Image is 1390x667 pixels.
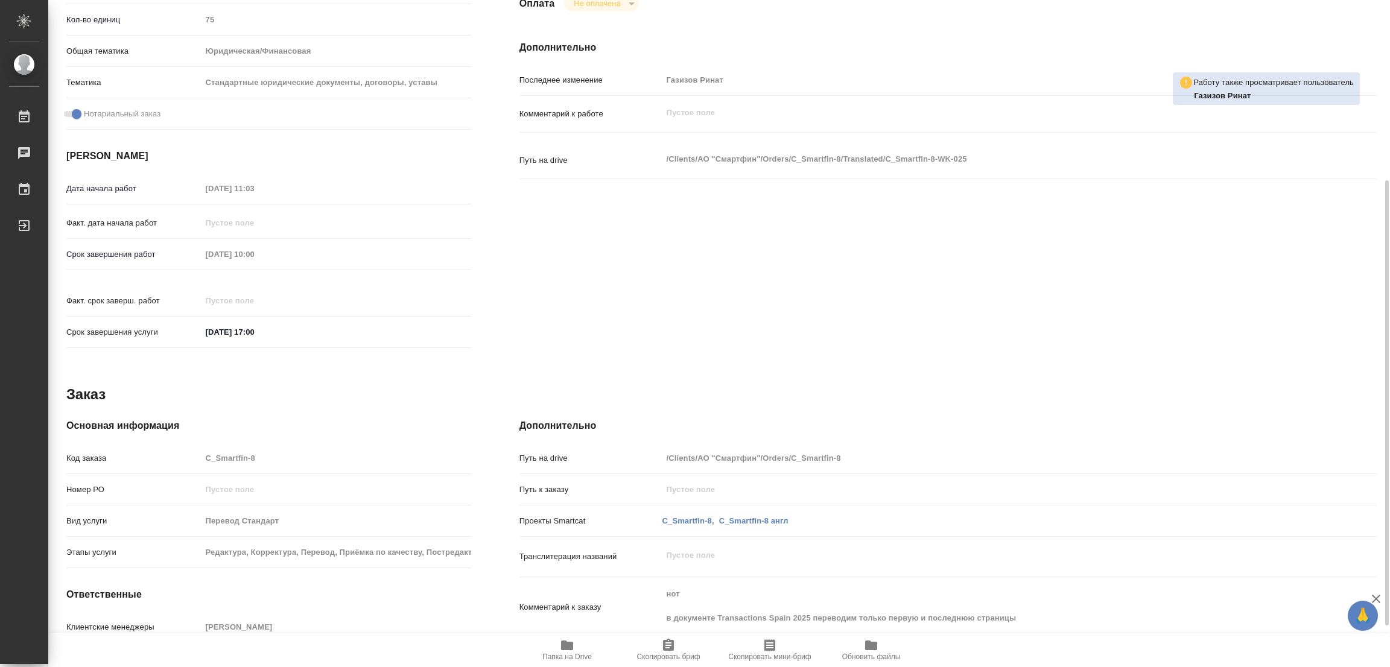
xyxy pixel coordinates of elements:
[719,516,789,525] a: C_Smartfin-8 англ
[519,601,662,613] p: Комментарий к заказу
[1194,90,1354,102] p: Газизов Ринат
[202,292,307,309] input: Пустое поле
[636,653,700,661] span: Скопировать бриф
[66,326,202,338] p: Срок завершения услуги
[202,41,471,62] div: Юридическая/Финансовая
[519,154,662,166] p: Путь на drive
[1348,601,1378,631] button: 🙏
[202,323,307,341] input: ✎ Введи что-нибудь
[1353,603,1373,628] span: 🙏
[519,484,662,496] p: Путь к заказу
[516,633,618,667] button: Папка на Drive
[66,295,202,307] p: Факт. срок заверш. работ
[662,71,1306,89] input: Пустое поле
[519,551,662,563] p: Транслитерация названий
[66,587,471,602] h4: Ответственные
[202,11,471,28] input: Пустое поле
[202,512,471,529] input: Пустое поле
[1194,91,1251,100] b: Газизов Ринат
[728,653,811,661] span: Скопировать мини-бриф
[66,45,202,57] p: Общая тематика
[66,452,202,464] p: Код заказа
[618,633,719,667] button: Скопировать бриф
[202,543,471,561] input: Пустое поле
[202,72,471,93] div: Стандартные юридические документы, договоры, уставы
[202,245,307,263] input: Пустое поле
[202,449,471,467] input: Пустое поле
[84,108,160,120] span: Нотариальный заказ
[66,515,202,527] p: Вид услуги
[519,74,662,86] p: Последнее изменение
[519,108,662,120] p: Комментарий к работе
[66,248,202,261] p: Срок завершения работ
[202,180,307,197] input: Пустое поле
[719,633,820,667] button: Скопировать мини-бриф
[519,515,662,527] p: Проекты Smartcat
[66,385,106,404] h2: Заказ
[542,653,592,661] span: Папка на Drive
[66,14,202,26] p: Кол-во единиц
[662,481,1306,498] input: Пустое поле
[820,633,922,667] button: Обновить файлы
[662,584,1306,628] textarea: нот в документе Transactions Spain 2025 переводим только первую и последнюю страницы
[662,149,1306,169] textarea: /Clients/АО "Смартфин"/Orders/C_Smartfin-8/Translated/C_Smartfin-8-WK-025
[519,40,1377,55] h4: Дополнительно
[202,214,307,232] input: Пустое поле
[519,419,1377,433] h4: Дополнительно
[66,77,202,89] p: Тематика
[66,546,202,558] p: Этапы услуги
[662,449,1306,467] input: Пустое поле
[66,484,202,496] p: Номер РО
[662,516,714,525] a: C_Smartfin-8,
[66,621,202,633] p: Клиентские менеджеры
[66,217,202,229] p: Факт. дата начала работ
[202,481,471,498] input: Пустое поле
[519,452,662,464] p: Путь на drive
[66,149,471,163] h4: [PERSON_NAME]
[842,653,901,661] span: Обновить файлы
[202,618,471,636] input: Пустое поле
[66,419,471,433] h4: Основная информация
[66,183,202,195] p: Дата начала работ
